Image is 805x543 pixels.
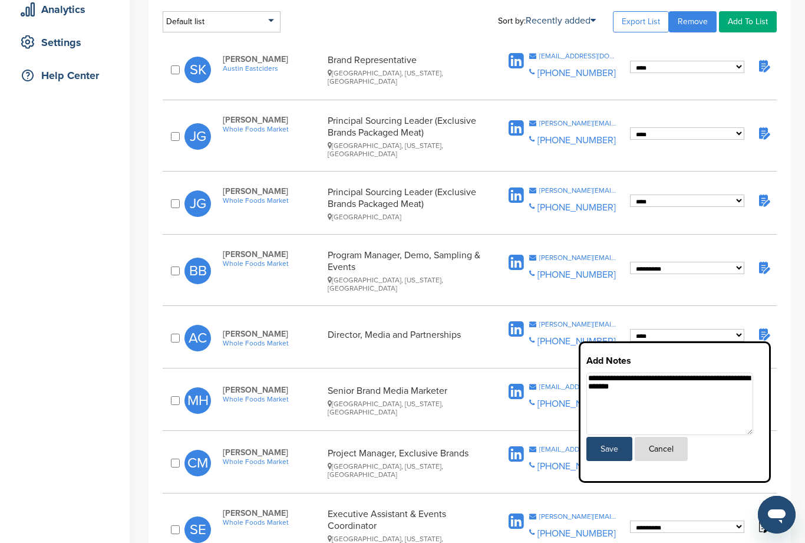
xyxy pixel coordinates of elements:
[12,29,118,56] a: Settings
[184,258,211,284] span: BB
[184,325,211,351] span: AC
[328,447,483,479] div: Project Manager, Exclusive Brands
[537,528,616,539] a: [PHONE_NUMBER]
[539,187,618,194] div: [PERSON_NAME][EMAIL_ADDRESS][PERSON_NAME][DOMAIN_NAME]
[537,460,616,472] a: [PHONE_NUMBER]
[756,193,771,208] img: Notes fill
[669,11,717,32] a: Remove
[756,327,771,341] img: Notes fill
[539,383,618,390] div: [EMAIL_ADDRESS][DOMAIN_NAME]
[184,516,211,543] span: SE
[328,249,483,292] div: Program Manager, Demo, Sampling & Events
[223,64,322,73] a: Austin Eastciders
[613,11,669,32] a: Export List
[756,519,771,534] img: Notes
[328,141,483,158] div: [GEOGRAPHIC_DATA], [US_STATE], [GEOGRAPHIC_DATA]
[635,437,688,461] button: Cancel
[223,395,322,403] a: Whole Foods Market
[537,335,616,347] a: [PHONE_NUMBER]
[328,385,483,416] div: Senior Brand Media Marketer
[184,57,211,83] span: SK
[223,385,322,395] span: [PERSON_NAME]
[539,321,618,328] div: [PERSON_NAME][EMAIL_ADDRESS][PERSON_NAME][DOMAIN_NAME]
[539,254,618,261] div: [PERSON_NAME][EMAIL_ADDRESS][PERSON_NAME][DOMAIN_NAME]
[498,16,596,25] div: Sort by:
[756,260,771,275] img: Notes fill
[223,249,322,259] span: [PERSON_NAME]
[719,11,777,32] a: Add To List
[526,15,596,27] a: Recently added
[328,115,483,158] div: Principal Sourcing Leader (Exclusive Brands Packaged Meat)
[223,115,322,125] span: [PERSON_NAME]
[163,11,281,32] div: Default list
[537,202,616,213] a: [PHONE_NUMBER]
[223,508,322,518] span: [PERSON_NAME]
[223,125,322,133] a: Whole Foods Market
[223,339,322,347] a: Whole Foods Market
[184,450,211,476] span: CM
[756,126,771,140] img: Notes fill
[537,134,616,146] a: [PHONE_NUMBER]
[537,398,616,410] a: [PHONE_NUMBER]
[539,52,618,60] div: [EMAIL_ADDRESS][DOMAIN_NAME]
[539,120,618,127] div: [PERSON_NAME][EMAIL_ADDRESS][PERSON_NAME][DOMAIN_NAME]
[223,196,322,205] a: Whole Foods Market
[18,65,118,86] div: Help Center
[223,329,322,339] span: [PERSON_NAME]
[184,123,211,150] span: JG
[18,32,118,53] div: Settings
[184,387,211,414] span: MH
[328,276,483,292] div: [GEOGRAPHIC_DATA], [US_STATE], [GEOGRAPHIC_DATA]
[537,67,616,79] a: [PHONE_NUMBER]
[223,458,322,466] a: Whole Foods Market
[223,259,322,268] a: Whole Foods Market
[586,354,763,368] h3: Add Notes
[537,269,616,281] a: [PHONE_NUMBER]
[223,186,322,196] span: [PERSON_NAME]
[223,447,322,458] span: [PERSON_NAME]
[539,513,618,520] div: [PERSON_NAME][EMAIL_ADDRESS][PERSON_NAME][DOMAIN_NAME]
[223,54,322,64] span: [PERSON_NAME]
[328,186,483,221] div: Principal Sourcing Leader (Exclusive Brands Packaged Meat)
[758,496,796,534] iframe: Button to launch messaging window
[12,62,118,89] a: Help Center
[756,58,771,73] img: Notes fill
[328,213,483,221] div: [GEOGRAPHIC_DATA]
[328,400,483,416] div: [GEOGRAPHIC_DATA], [US_STATE], [GEOGRAPHIC_DATA]
[328,69,483,85] div: [GEOGRAPHIC_DATA], [US_STATE], [GEOGRAPHIC_DATA]
[223,518,322,526] a: Whole Foods Market
[586,437,632,461] button: Save
[184,190,211,217] span: JG
[539,446,618,453] div: [EMAIL_ADDRESS][PERSON_NAME][DOMAIN_NAME]
[328,462,483,479] div: [GEOGRAPHIC_DATA], [US_STATE], [GEOGRAPHIC_DATA]
[328,54,483,85] div: Brand Representative
[328,329,483,347] div: Director, Media and Partnerships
